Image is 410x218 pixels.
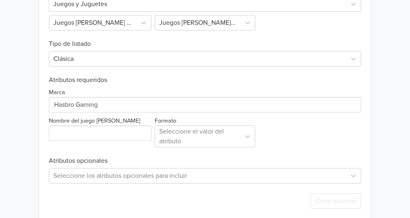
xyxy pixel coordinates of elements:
label: Marca [49,88,65,97]
label: Nombre del juego [PERSON_NAME] [49,117,140,125]
h6: Atributos requeridos [49,76,361,84]
div: Seleccione el valor del atributo [159,127,236,146]
h6: Atributos opcionales [49,157,361,165]
h6: Tipo de listado [49,30,361,48]
button: Crear anuncio [311,193,361,209]
label: Formato [155,117,176,125]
